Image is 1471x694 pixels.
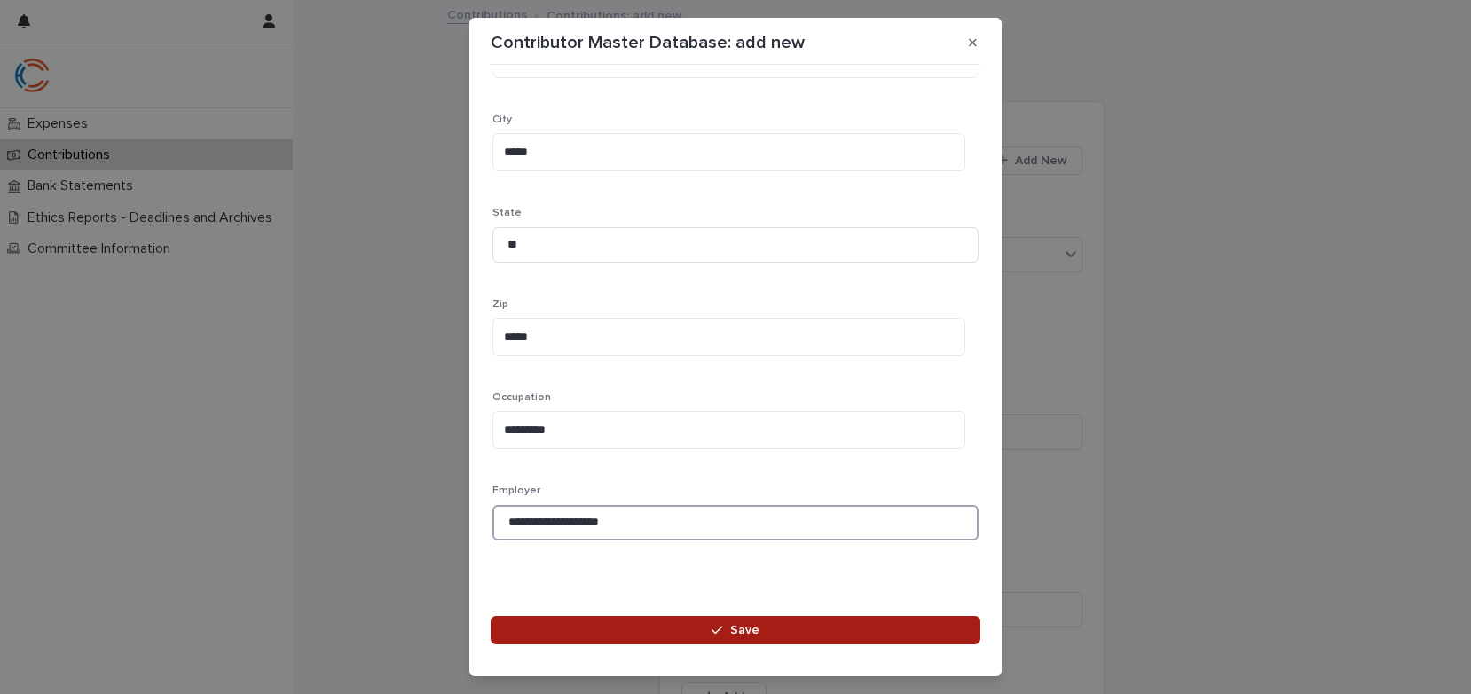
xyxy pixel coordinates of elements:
[491,616,980,644] button: Save
[492,485,540,496] span: Employer
[492,392,551,403] span: Occupation
[491,32,805,53] p: Contributor Master Database: add new
[730,624,759,636] span: Save
[492,208,522,218] span: State
[492,299,508,310] span: Zip
[492,114,512,125] span: City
